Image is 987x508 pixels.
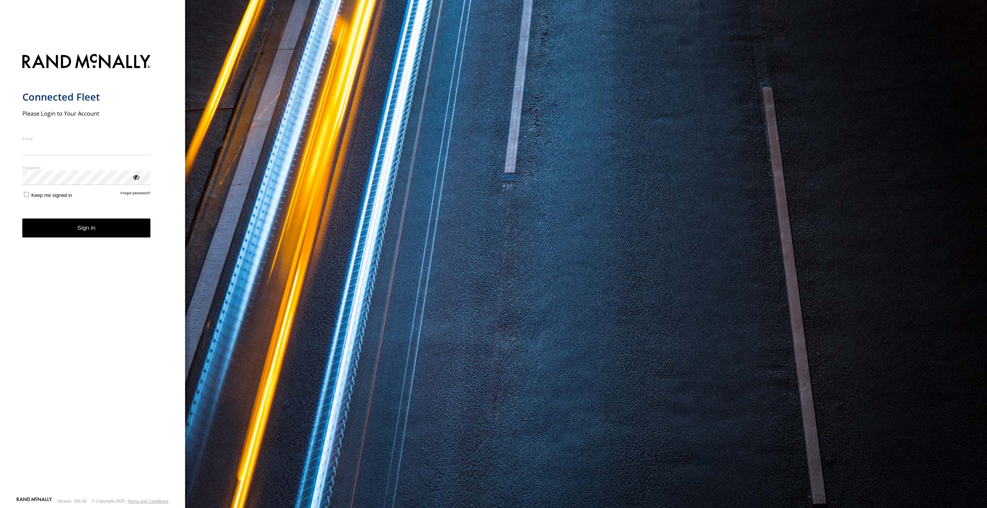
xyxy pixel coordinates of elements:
div: Version: 306.00 [57,499,87,503]
div: ViewPassword [132,173,140,181]
h2: Please Login to Your Account [22,109,151,117]
form: main [22,49,163,496]
input: Keep me signed in [24,192,29,197]
span: Keep me signed in [31,192,72,198]
div: © Copyright 2025 - [92,499,168,503]
h1: Connected Fleet [22,91,151,103]
button: Sign in [22,219,151,237]
label: Password [22,165,151,170]
a: Terms and Conditions [128,499,168,503]
a: Forgot password? [121,191,151,198]
label: Email [22,136,151,141]
img: Rand McNally [22,52,151,72]
a: Visit our Website [17,497,52,505]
